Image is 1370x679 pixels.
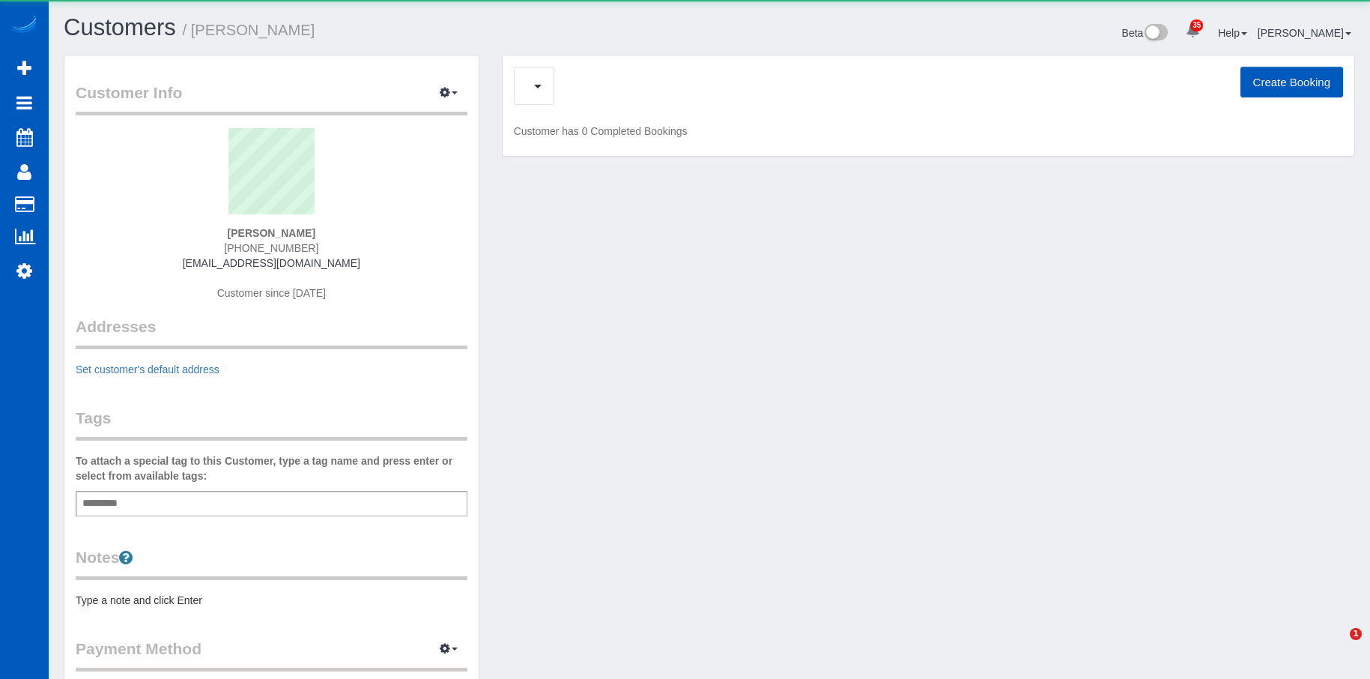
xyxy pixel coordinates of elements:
a: Customers [64,14,176,40]
legend: Customer Info [76,82,467,115]
strong: [PERSON_NAME] [228,227,315,239]
img: New interface [1143,24,1168,43]
span: 1 [1350,628,1362,640]
span: Customer since [DATE] [217,287,326,299]
pre: Type a note and click Enter [76,593,467,608]
iframe: Intercom live chat [1319,628,1355,664]
label: To attach a special tag to this Customer, type a tag name and press enter or select from availabl... [76,453,467,483]
a: 35 [1178,15,1207,48]
span: [PHONE_NUMBER] [224,242,318,254]
small: / [PERSON_NAME] [183,22,315,38]
a: Help [1218,27,1247,39]
button: Create Booking [1240,67,1343,98]
a: Set customer's default address [76,363,219,375]
span: 35 [1190,19,1203,31]
legend: Payment Method [76,638,467,672]
a: Beta [1122,27,1169,39]
legend: Notes [76,546,467,580]
a: [EMAIL_ADDRESS][DOMAIN_NAME] [183,257,360,269]
a: [PERSON_NAME] [1258,27,1351,39]
legend: Tags [76,407,467,441]
p: Customer has 0 Completed Bookings [514,124,1343,139]
img: Automaid Logo [9,15,39,36]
